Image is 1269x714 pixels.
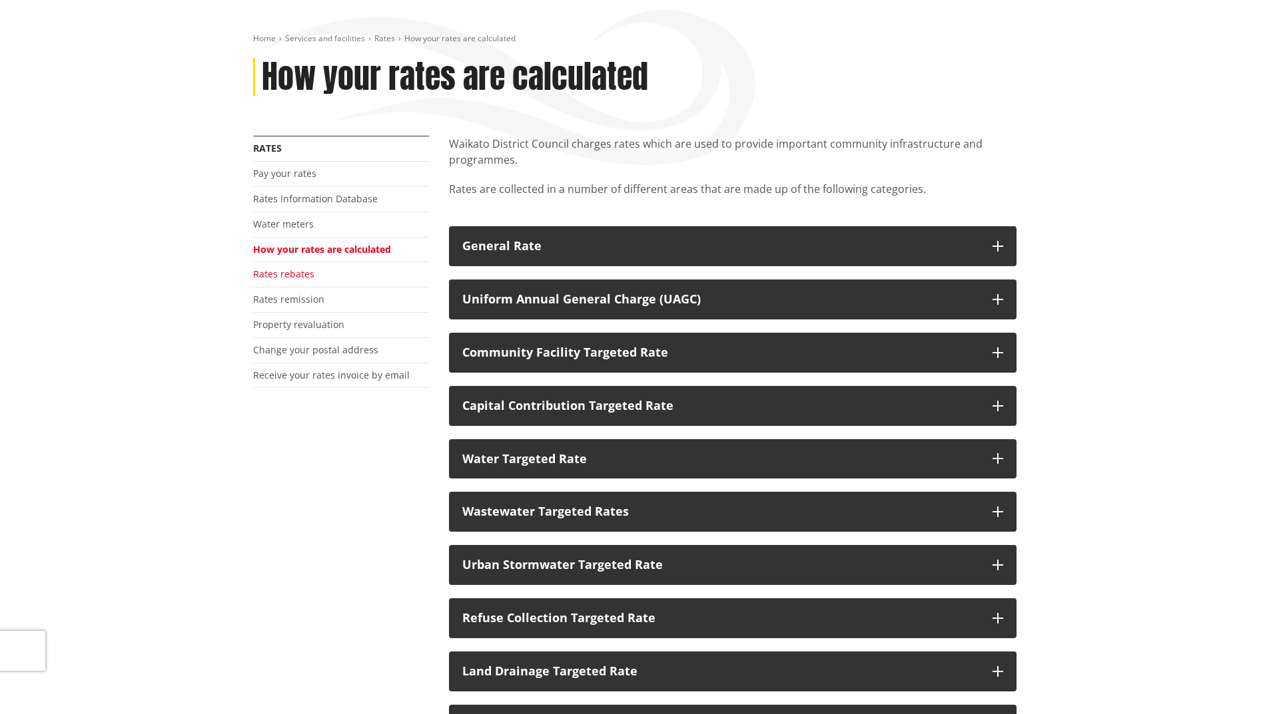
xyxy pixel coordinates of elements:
[462,505,979,518] div: Wastewater Targeted Rates
[374,33,395,44] a: Rates
[462,558,979,572] div: Urban Stormwater Targeted Rate
[462,399,979,413] div: Capital Contribution Targeted Rate
[253,293,324,305] a: Rates remission
[462,240,979,253] div: General Rate
[262,58,648,96] h1: How your rates are calculated
[253,167,316,180] a: Pay your rates
[462,452,979,466] div: Water Targeted Rate
[462,665,979,678] div: Land Drainage Targeted Rate
[449,386,1017,426] button: Capital Contribution Targeted Rate
[253,318,344,331] a: Property revaluation
[253,142,282,154] a: Rates
[253,33,276,44] a: Home
[449,136,1017,168] p: Waikato District Council charges rates which are used to provide important community infrastructu...
[253,369,410,381] a: Receive your rates invoice by email
[449,598,1017,638] button: Refuse Collection Targeted Rate
[449,651,1017,691] button: Land Drainage Targeted Rate
[449,279,1017,319] button: Uniform Annual General Charge (UAGC)
[462,612,979,625] div: Refuse Collection Targeted Rate
[285,33,365,44] a: Services and facilities
[462,293,979,306] div: Uniform Annual General Charge (UAGC)
[449,492,1017,532] button: Wastewater Targeted Rates
[253,243,391,256] a: How your rates are calculated
[253,218,314,230] a: Water meters
[404,33,516,44] span: How your rates are calculated
[253,33,1017,45] nav: breadcrumb
[449,439,1017,479] button: Water Targeted Rate
[253,343,378,356] a: Change your postal address
[462,346,979,359] div: Community Facility Targeted Rate
[253,268,314,280] a: Rates rebates
[449,333,1017,373] button: Community Facility Targeted Rate
[253,192,378,205] a: Rates Information Database
[449,181,1017,213] p: Rates are collected in a number of different areas that are made up of the following categories.
[449,545,1017,585] button: Urban Stormwater Targeted Rate
[449,226,1017,266] button: General Rate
